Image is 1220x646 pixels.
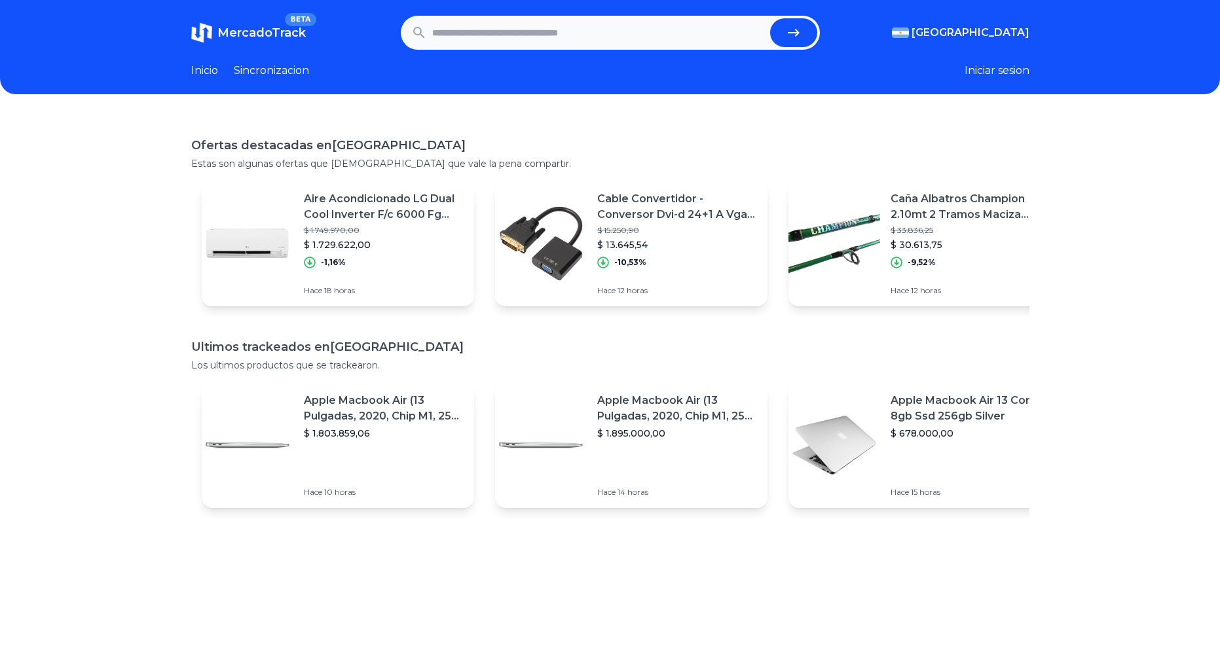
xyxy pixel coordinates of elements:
p: Hace 18 horas [304,285,464,296]
a: Featured imageApple Macbook Air (13 Pulgadas, 2020, Chip M1, 256 Gb De Ssd, 8 Gb De Ram) - Plata$... [202,382,474,508]
img: Featured image [788,198,880,289]
p: $ 678.000,00 [891,427,1050,440]
p: -10,53% [614,257,646,268]
p: $ 1.803.859,06 [304,427,464,440]
p: $ 15.250,90 [597,225,757,236]
h1: Ofertas destacadas en [GEOGRAPHIC_DATA] [191,136,1029,154]
a: Featured imageAire Acondicionado LG Dual Cool Inverter F/c 6000 Fg Wifi$ 1.749.970,00$ 1.729.622,... [202,181,474,306]
p: $ 1.895.000,00 [597,427,757,440]
span: BETA [285,13,316,26]
p: Hace 15 horas [891,487,1050,497]
p: Estas son algunas ofertas que [DEMOGRAPHIC_DATA] que vale la pena compartir. [191,157,1029,170]
p: Aire Acondicionado LG Dual Cool Inverter F/c 6000 Fg Wifi [304,191,464,223]
a: Featured imageCable Convertidor - Conversor Dvi-d 24+1 A Vga Adaptador$ 15.250,90$ 13.645,54-10,5... [495,181,767,306]
p: $ 13.645,54 [597,238,757,251]
p: $ 33.836,25 [891,225,1050,236]
p: -9,52% [908,257,936,268]
a: Featured imageApple Macbook Air (13 Pulgadas, 2020, Chip M1, 256 Gb De Ssd, 8 Gb De Ram) - Plata$... [495,382,767,508]
img: Featured image [495,399,587,491]
a: Featured imageApple Macbook Air 13 Core I5 8gb Ssd 256gb Silver$ 678.000,00Hace 15 horas [788,382,1061,508]
p: Hace 10 horas [304,487,464,497]
p: Cable Convertidor - Conversor Dvi-d 24+1 A Vga Adaptador [597,191,757,223]
span: [GEOGRAPHIC_DATA] [912,25,1029,41]
p: Caña Albatros Champion 2.10mt 2 Tramos Maciza Pesca Variada [891,191,1050,223]
h1: Ultimos trackeados en [GEOGRAPHIC_DATA] [191,338,1029,356]
p: Apple Macbook Air (13 Pulgadas, 2020, Chip M1, 256 Gb De Ssd, 8 Gb De Ram) - Plata [597,393,757,424]
img: MercadoTrack [191,22,212,43]
p: -1,16% [321,257,346,268]
a: MercadoTrackBETA [191,22,306,43]
a: Inicio [191,63,218,79]
p: Hace 12 horas [891,285,1050,296]
img: Featured image [202,198,293,289]
p: Apple Macbook Air 13 Core I5 8gb Ssd 256gb Silver [891,393,1050,424]
p: $ 1.729.622,00 [304,238,464,251]
img: Featured image [788,399,880,491]
img: Argentina [892,27,909,38]
p: $ 30.613,75 [891,238,1050,251]
img: Featured image [495,198,587,289]
a: Featured imageCaña Albatros Champion 2.10mt 2 Tramos Maciza Pesca Variada$ 33.836,25$ 30.613,75-9... [788,181,1061,306]
button: [GEOGRAPHIC_DATA] [892,25,1029,41]
p: $ 1.749.970,00 [304,225,464,236]
button: Iniciar sesion [965,63,1029,79]
p: Apple Macbook Air (13 Pulgadas, 2020, Chip M1, 256 Gb De Ssd, 8 Gb De Ram) - Plata [304,393,464,424]
p: Hace 14 horas [597,487,757,497]
a: Sincronizacion [234,63,309,79]
p: Los ultimos productos que se trackearon. [191,359,1029,372]
p: Hace 12 horas [597,285,757,296]
span: MercadoTrack [217,26,306,40]
img: Featured image [202,399,293,491]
